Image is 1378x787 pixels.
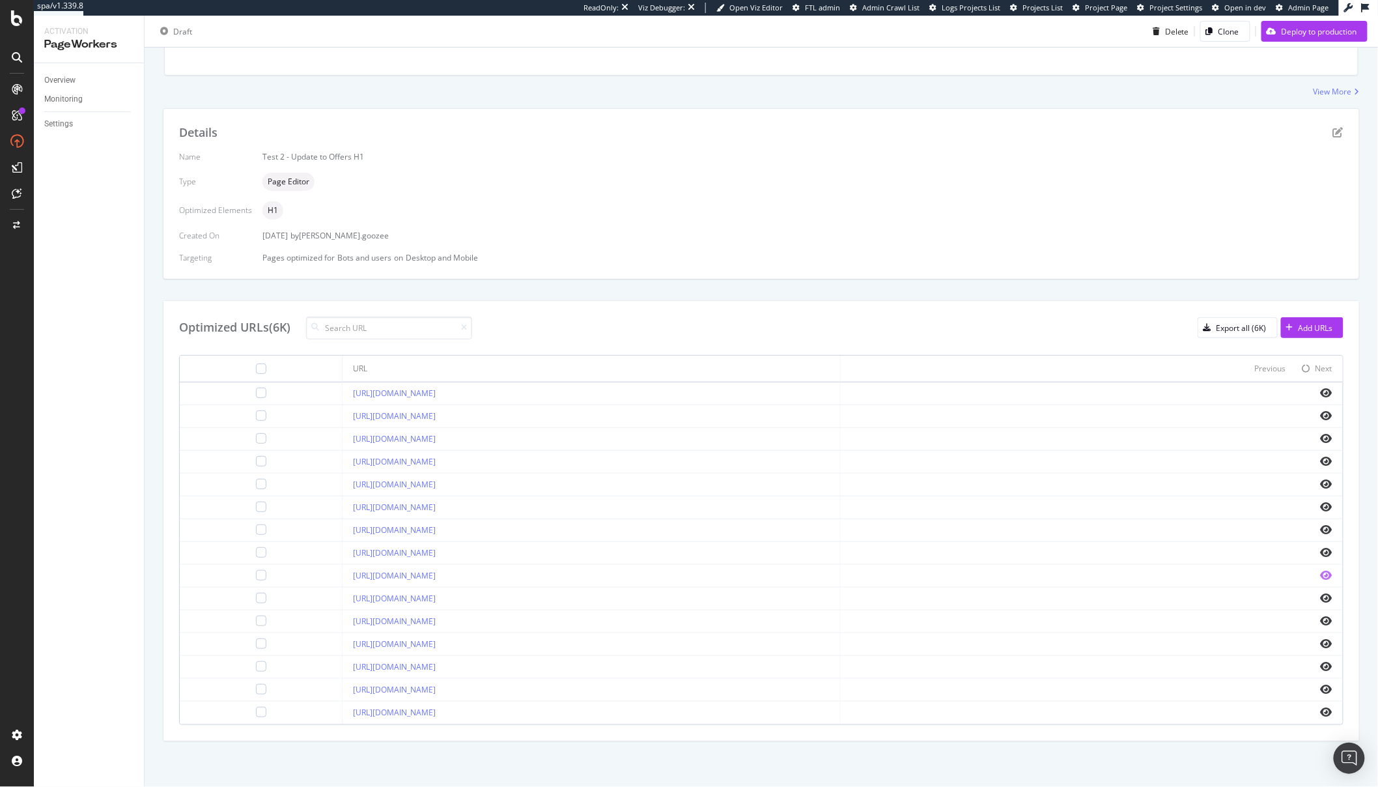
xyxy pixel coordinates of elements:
[262,151,1343,162] div: Test 2 - Update to Offers H1
[179,176,252,187] div: Type
[44,74,135,87] a: Overview
[290,230,389,241] div: by [PERSON_NAME].goozee
[268,178,309,186] span: Page Editor
[353,638,436,650] a: [URL][DOMAIN_NAME]
[1321,502,1332,512] i: eye
[805,3,840,12] span: FTL admin
[262,173,315,191] div: neutral label
[1321,410,1332,421] i: eye
[929,3,1000,13] a: Logs Projects List
[1321,684,1332,694] i: eye
[1198,317,1278,338] button: Export all (6K)
[262,230,1343,241] div: [DATE]
[1321,433,1332,444] i: eye
[1321,638,1332,649] i: eye
[1281,317,1343,338] button: Add URLs
[1276,3,1329,13] a: Admin Page
[1010,3,1063,13] a: Projects List
[1333,127,1343,137] div: pen-to-square
[1073,3,1128,13] a: Project Page
[1261,21,1368,42] button: Deploy to production
[262,201,283,220] div: neutral label
[179,205,252,216] div: Optimized Elements
[716,3,783,13] a: Open Viz Editor
[1315,363,1332,374] div: Next
[353,570,436,581] a: [URL][DOMAIN_NAME]
[1022,3,1063,12] span: Projects List
[1321,524,1332,535] i: eye
[1297,361,1332,377] button: loadingNext
[1282,25,1357,36] div: Deploy to production
[1299,322,1333,334] div: Add URLs
[1321,593,1332,603] i: eye
[353,684,436,695] a: [URL][DOMAIN_NAME]
[729,3,783,12] span: Open Viz Editor
[1321,661,1332,672] i: eye
[1216,322,1267,334] div: Export all (6K)
[353,456,436,467] a: [URL][DOMAIN_NAME]
[1218,25,1239,36] div: Clone
[1297,360,1315,378] div: loading
[1200,21,1250,42] button: Clone
[1321,479,1332,489] i: eye
[1321,547,1332,558] i: eye
[1255,363,1286,374] div: Previous
[353,593,436,604] a: [URL][DOMAIN_NAME]
[793,3,840,13] a: FTL admin
[353,524,436,536] a: [URL][DOMAIN_NAME]
[268,207,278,214] span: H1
[1314,86,1352,97] div: View More
[1321,388,1332,398] i: eye
[1314,86,1360,97] a: View More
[1321,456,1332,466] i: eye
[584,3,619,13] div: ReadOnly:
[44,93,83,106] div: Monitoring
[179,319,290,336] div: Optimized URLs (6K)
[44,117,135,131] a: Settings
[638,3,685,13] div: Viz Debugger:
[406,252,478,263] div: Desktop and Mobile
[353,616,436,627] a: [URL][DOMAIN_NAME]
[1147,21,1189,42] button: Delete
[1225,3,1267,12] span: Open in dev
[179,124,218,141] div: Details
[262,252,1343,263] div: Pages optimized for on
[1165,25,1189,36] div: Delete
[942,3,1000,12] span: Logs Projects List
[44,26,134,37] div: Activation
[44,37,134,52] div: PageWorkers
[353,388,436,399] a: [URL][DOMAIN_NAME]
[353,661,436,672] a: [URL][DOMAIN_NAME]
[353,433,436,444] a: [URL][DOMAIN_NAME]
[1321,707,1332,717] i: eye
[1321,570,1332,580] i: eye
[353,502,436,513] a: [URL][DOMAIN_NAME]
[850,3,920,13] a: Admin Crawl List
[337,252,391,263] div: Bots and users
[179,151,252,162] div: Name
[1321,616,1332,626] i: eye
[1289,3,1329,12] span: Admin Page
[306,317,472,339] input: Search URL
[179,252,252,263] div: Targeting
[1213,3,1267,13] a: Open in dev
[1334,743,1365,774] div: Open Intercom Messenger
[179,230,252,241] div: Created On
[353,707,436,718] a: [URL][DOMAIN_NAME]
[353,363,367,375] div: URL
[1086,3,1128,12] span: Project Page
[44,74,76,87] div: Overview
[1138,3,1203,13] a: Project Settings
[353,479,436,490] a: [URL][DOMAIN_NAME]
[44,93,135,106] a: Monitoring
[1255,361,1286,377] button: Previous
[353,410,436,422] a: [URL][DOMAIN_NAME]
[44,117,73,131] div: Settings
[862,3,920,12] span: Admin Crawl List
[173,25,192,36] div: Draft
[1150,3,1203,12] span: Project Settings
[353,547,436,558] a: [URL][DOMAIN_NAME]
